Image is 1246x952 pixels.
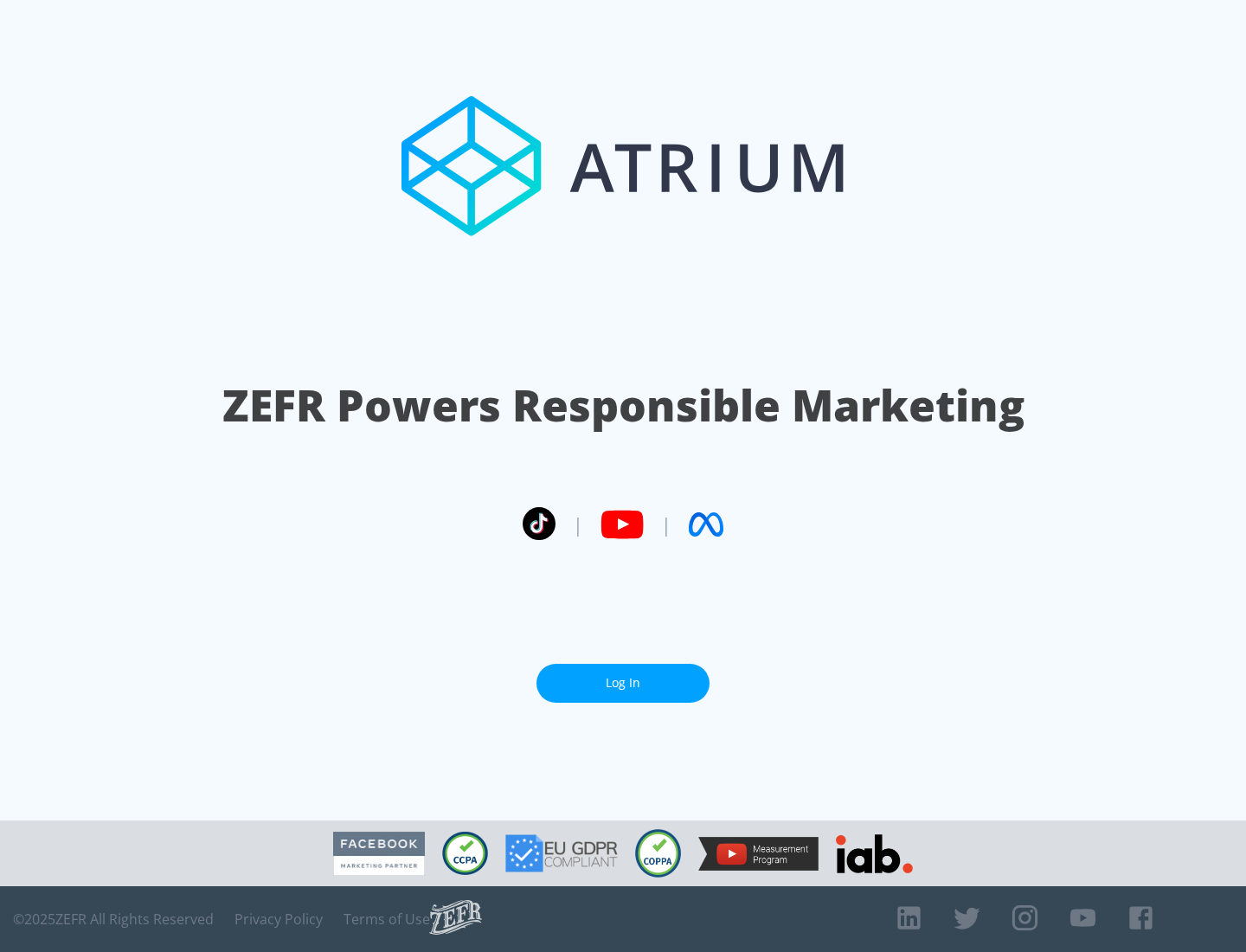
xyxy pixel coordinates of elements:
img: IAB [836,834,913,873]
span: | [661,511,671,537]
img: GDPR Compliant [505,834,618,872]
img: CCPA Compliant [442,832,488,875]
a: Terms of Use [344,910,430,928]
a: Privacy Policy [234,910,323,928]
img: COPPA Compliant [635,829,681,878]
img: Facebook Marketing Partner [333,832,425,876]
span: © 2025 ZEFR All Rights Reserved [13,910,214,928]
span: | [573,511,583,537]
h1: ZEFR Powers Responsible Marketing [222,376,1024,435]
a: Log In [536,664,710,703]
img: YouTube Measurement Program [698,837,819,871]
